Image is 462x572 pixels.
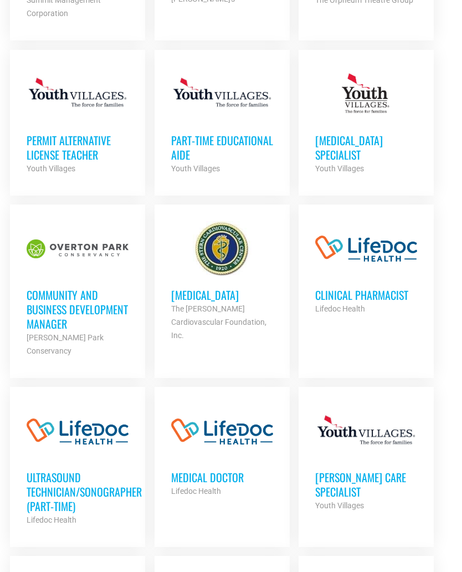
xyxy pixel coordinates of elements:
h3: Permit Alternative License Teacher [27,133,129,162]
a: Part-Time Educational Aide Youth Villages [155,50,290,192]
h3: Community and Business Development Manager [27,288,129,331]
strong: The [PERSON_NAME] Cardiovascular Foundation, Inc. [171,304,266,340]
a: Community and Business Development Manager [PERSON_NAME] Park Conservancy [10,205,145,374]
strong: Lifedoc Health [27,515,76,524]
h3: Clinical Pharmacist [315,288,417,302]
strong: Youth Villages [315,501,364,510]
strong: Lifedoc Health [315,304,365,313]
h3: [PERSON_NAME] Care Specialist [315,470,417,499]
a: Clinical Pharmacist Lifedoc Health [299,205,434,332]
strong: Youth Villages [171,164,220,173]
a: Medical Doctor Lifedoc Health [155,387,290,514]
strong: [PERSON_NAME] Park Conservancy [27,333,104,355]
a: [PERSON_NAME] Care Specialist Youth Villages [299,387,434,529]
a: [MEDICAL_DATA] Specialist Youth Villages [299,50,434,192]
h3: Part-Time Educational Aide [171,133,273,162]
h3: Ultrasound Technician/Sonographer (Part-Time) [27,470,129,513]
a: Ultrasound Technician/Sonographer (Part-Time) Lifedoc Health [10,387,145,543]
h3: [MEDICAL_DATA] Specialist [315,133,417,162]
strong: Youth Villages [27,164,75,173]
a: Permit Alternative License Teacher Youth Villages [10,50,145,192]
strong: Youth Villages [315,164,364,173]
h3: [MEDICAL_DATA] [171,288,273,302]
a: [MEDICAL_DATA] The [PERSON_NAME] Cardiovascular Foundation, Inc. [155,205,290,359]
strong: Lifedoc Health [171,487,221,496]
h3: Medical Doctor [171,470,273,484]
